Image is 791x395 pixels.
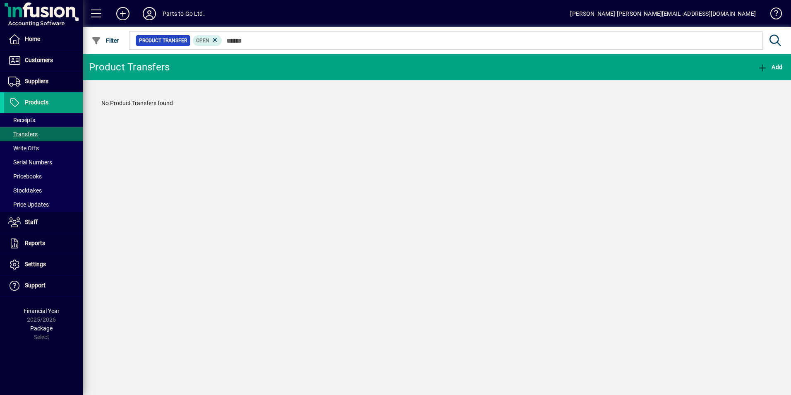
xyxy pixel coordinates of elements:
[4,113,83,127] a: Receipts
[91,37,119,44] span: Filter
[25,99,48,106] span: Products
[196,38,209,43] span: Open
[193,35,222,46] mat-chip: Completion Status: Open
[764,2,781,29] a: Knowledge Base
[89,60,170,74] div: Product Transfers
[89,33,121,48] button: Filter
[8,117,35,123] span: Receipts
[139,36,187,45] span: Product Transfer
[4,169,83,183] a: Pricebooks
[4,212,83,233] a: Staff
[8,173,42,180] span: Pricebooks
[4,71,83,92] a: Suppliers
[4,29,83,50] a: Home
[8,159,52,166] span: Serial Numbers
[163,7,205,20] div: Parts to Go Ltd.
[25,282,46,289] span: Support
[110,6,136,21] button: Add
[4,183,83,197] a: Stocktakes
[30,325,53,332] span: Package
[4,275,83,296] a: Support
[25,78,48,84] span: Suppliers
[570,7,756,20] div: [PERSON_NAME] [PERSON_NAME][EMAIL_ADDRESS][DOMAIN_NAME]
[4,141,83,155] a: Write Offs
[4,254,83,275] a: Settings
[25,57,53,63] span: Customers
[8,131,38,137] span: Transfers
[136,6,163,21] button: Profile
[4,197,83,212] a: Price Updates
[8,187,42,194] span: Stocktakes
[757,64,782,70] span: Add
[4,127,83,141] a: Transfers
[4,233,83,254] a: Reports
[8,201,49,208] span: Price Updates
[25,261,46,267] span: Settings
[4,50,83,71] a: Customers
[93,91,781,116] div: No Product Transfers found
[25,219,38,225] span: Staff
[8,145,39,152] span: Write Offs
[755,60,784,75] button: Add
[25,240,45,246] span: Reports
[24,308,60,314] span: Financial Year
[25,36,40,42] span: Home
[4,155,83,169] a: Serial Numbers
